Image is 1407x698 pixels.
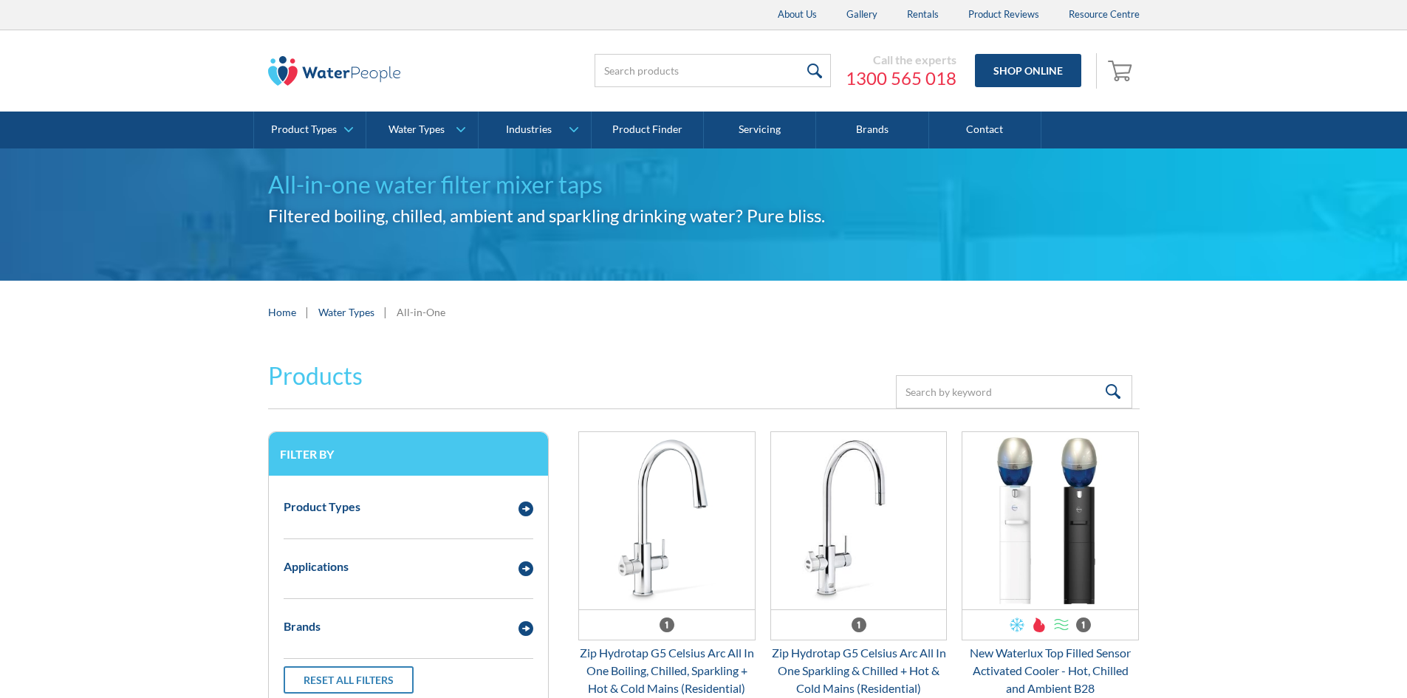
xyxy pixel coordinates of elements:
h1: All-in-one water filter mixer taps [268,167,1140,202]
input: Search by keyword [896,375,1132,408]
div: | [304,303,311,321]
img: The Water People [268,56,401,86]
div: | [382,303,389,321]
div: Zip Hydrotap G5 Celsius Arc All In One Boiling, Chilled, Sparkling + Hot & Cold Mains (Residential) [578,644,756,697]
a: Reset all filters [284,666,414,694]
input: Search products [595,54,831,87]
div: Call the experts [846,52,956,67]
div: Industries [506,123,552,136]
h2: Filtered boiling, chilled, ambient and sparkling drinking water? Pure bliss. [268,202,1140,229]
div: Applications [284,558,349,575]
div: Brands [284,617,321,635]
div: Zip Hydrotap G5 Celsius Arc All In One Sparkling & Chilled + Hot & Cold Mains (Residential) [770,644,948,697]
a: 1300 565 018 [846,67,956,89]
a: Water Types [366,112,478,148]
a: Product Types [254,112,366,148]
a: Water Types [318,304,374,320]
a: New Waterlux Top Filled Sensor Activated Cooler - Hot, Chilled and Ambient B28New Waterlux Top Fi... [962,431,1139,697]
a: Contact [929,112,1041,148]
div: Product Types [284,498,360,516]
img: New Waterlux Top Filled Sensor Activated Cooler - Hot, Chilled and Ambient B28 [962,432,1138,609]
a: Servicing [704,112,816,148]
a: Zip Hydrotap G5 Celsius Arc All In One Sparkling & Chilled + Hot & Cold Mains (Residential)Zip Hy... [770,431,948,697]
a: Product Finder [592,112,704,148]
img: Zip Hydrotap G5 Celsius Arc All In One Sparkling & Chilled + Hot & Cold Mains (Residential) [771,432,947,609]
a: Shop Online [975,54,1081,87]
h2: Products [268,358,363,394]
a: Brands [816,112,928,148]
a: Open cart [1104,53,1140,89]
div: Water Types [388,123,445,136]
a: Zip Hydrotap G5 Celsius Arc All In One Boiling, Chilled, Sparkling + Hot & Cold Mains (Residentia... [578,431,756,697]
a: Industries [479,112,590,148]
h3: Filter by [280,447,537,461]
div: All-in-One [397,304,445,320]
img: Zip Hydrotap G5 Celsius Arc All In One Boiling, Chilled, Sparkling + Hot & Cold Mains (Residential) [579,432,755,609]
img: shopping cart [1108,58,1136,82]
a: Home [268,304,296,320]
div: New Waterlux Top Filled Sensor Activated Cooler - Hot, Chilled and Ambient B28 [962,644,1139,697]
div: Product Types [271,123,337,136]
